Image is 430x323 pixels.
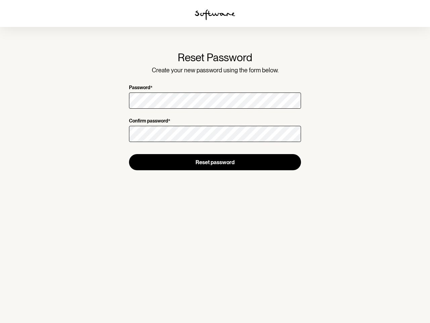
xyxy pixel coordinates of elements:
p: Password [129,85,150,91]
p: Confirm password [129,118,168,124]
button: Reset password [129,154,301,170]
p: Create your new password using the form below. [129,67,301,74]
h1: Reset Password [129,51,301,64]
img: software logo [195,9,235,20]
